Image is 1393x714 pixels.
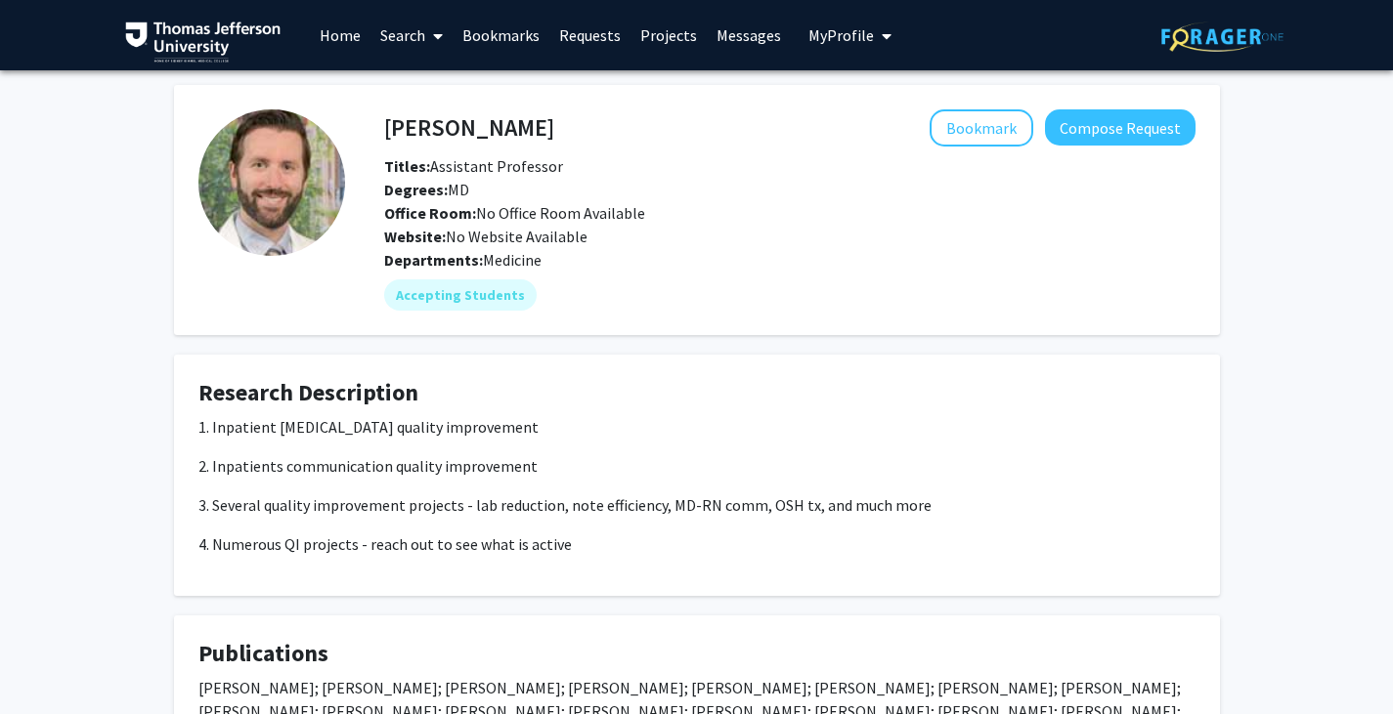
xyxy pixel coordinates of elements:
[384,203,645,223] span: No Office Room Available
[631,1,707,69] a: Projects
[384,180,469,199] span: MD
[198,532,1196,556] p: 4. Numerous QI projects - reach out to see what is active
[370,1,453,69] a: Search
[198,493,1196,517] p: 3. Several quality improvement projects - lab reduction, note efficiency, MD-RN comm, OSH tx, and...
[384,227,446,246] b: Website:
[384,156,563,176] span: Assistant Professor
[198,379,1196,407] h4: Research Description
[384,250,483,270] b: Departments:
[198,454,1196,478] p: 2. Inpatients communication quality improvement
[483,250,542,270] span: Medicine
[384,227,588,246] span: No Website Available
[1045,109,1196,146] button: Compose Request to Alan Kubey
[707,1,791,69] a: Messages
[384,279,537,311] mat-chip: Accepting Students
[808,25,874,45] span: My Profile
[930,109,1033,147] button: Add Alan Kubey to Bookmarks
[198,640,1196,668] h4: Publications
[198,415,1196,439] p: 1. Inpatient [MEDICAL_DATA] quality improvement
[384,156,430,176] b: Titles:
[384,109,554,146] h4: [PERSON_NAME]
[125,21,282,63] img: Thomas Jefferson University Logo
[453,1,549,69] a: Bookmarks
[549,1,631,69] a: Requests
[384,180,448,199] b: Degrees:
[198,109,345,256] img: Profile Picture
[1161,21,1284,52] img: ForagerOne Logo
[384,203,476,223] b: Office Room:
[310,1,370,69] a: Home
